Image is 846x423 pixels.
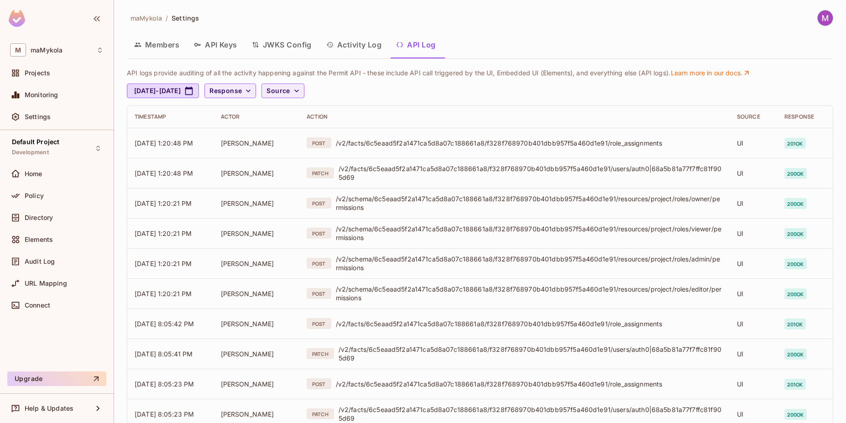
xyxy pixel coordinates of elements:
button: Source [261,84,304,98]
span: Development [12,149,49,156]
span: Home [25,170,42,178]
button: API Log [389,33,443,56]
div: POST [307,198,331,209]
span: Workspace: maMykola [31,47,63,54]
td: UI [730,248,777,278]
div: POST [307,318,331,329]
span: Directory [25,214,53,221]
td: UI [730,278,777,308]
span: [PERSON_NAME] [221,350,274,358]
span: maMykola [131,14,162,22]
div: POST [307,137,331,148]
div: POST [307,288,331,299]
div: PATCH [307,167,334,178]
span: Elements [25,236,53,243]
span: 200 ok [784,258,807,269]
span: M [10,43,26,57]
div: POST [307,258,331,269]
span: Default Project [12,138,59,146]
span: Source [266,85,290,97]
button: [DATE]-[DATE] [127,84,199,98]
span: 200 ok [784,228,807,239]
span: [PERSON_NAME] [221,410,274,418]
span: [DATE] 8:05:23 PM [135,410,194,418]
span: [PERSON_NAME] [221,139,274,147]
span: [PERSON_NAME] [221,290,274,298]
span: [DATE] 8:05:23 PM [135,380,194,388]
p: API logs provide auditing of all the activity happening against the Permit API - these include AP... [127,69,820,77]
td: UI [730,339,777,369]
span: 201 ok [784,138,806,149]
span: [DATE] 1:20:21 PM [135,260,192,267]
span: Audit Log [25,258,55,265]
span: [PERSON_NAME] [221,169,274,177]
td: UI [730,158,777,188]
div: Action [307,113,722,120]
span: [PERSON_NAME] [221,230,274,237]
span: Settings [25,113,51,120]
a: Learn more in our docs. [670,69,751,77]
span: 200 ok [784,198,807,209]
div: Source [737,113,770,120]
span: [DATE] 8:05:42 PM [135,320,194,328]
div: /v2/facts/6c5eaad5f2a1471ca5d8a07c188661a8/f328f768970b401dbb957f5a460d1e91/role_assignments [336,319,722,328]
div: /v2/schema/6c5eaad5f2a1471ca5d8a07c188661a8/f328f768970b401dbb957f5a460d1e91/resources/project/ro... [336,225,722,242]
div: /v2/facts/6c5eaad5f2a1471ca5d8a07c188661a8/f328f768970b401dbb957f5a460d1e91/users/auth0|68a5b81a7... [339,164,722,182]
span: [PERSON_NAME] [221,320,274,328]
div: /v2/schema/6c5eaad5f2a1471ca5d8a07c188661a8/f328f768970b401dbb957f5a460d1e91/resources/project/ro... [336,255,722,272]
span: Connect [25,302,50,309]
img: SReyMgAAAABJRU5ErkJggg== [9,10,25,27]
span: Monitoring [25,91,58,99]
div: /v2/facts/6c5eaad5f2a1471ca5d8a07c188661a8/f328f768970b401dbb957f5a460d1e91/users/auth0|68a5b81a7... [339,345,722,362]
span: 200 ok [784,349,807,360]
div: Response [784,113,825,120]
div: PATCH [307,408,334,419]
span: [PERSON_NAME] [221,199,274,207]
div: /v2/facts/6c5eaad5f2a1471ca5d8a07c188661a8/f328f768970b401dbb957f5a460d1e91/users/auth0|68a5b81a7... [339,405,722,423]
td: UI [730,308,777,339]
span: Policy [25,192,44,199]
span: [DATE] 1:20:21 PM [135,290,192,298]
div: Actor [221,113,292,120]
div: Timestamp [135,113,206,120]
li: / [166,14,168,22]
span: [DATE] 1:20:48 PM [135,169,193,177]
span: [PERSON_NAME] [221,260,274,267]
span: Response [209,85,242,97]
button: JWKS Config [245,33,319,56]
div: /v2/facts/6c5eaad5f2a1471ca5d8a07c188661a8/f328f768970b401dbb957f5a460d1e91/role_assignments [336,380,722,388]
span: 200 ok [784,288,807,299]
div: /v2/facts/6c5eaad5f2a1471ca5d8a07c188661a8/f328f768970b401dbb957f5a460d1e91/role_assignments [336,139,722,147]
span: 200 ok [784,168,807,179]
span: 201 ok [784,379,806,390]
img: Mykola Martynov [818,10,833,26]
div: POST [307,228,331,239]
button: Response [204,84,256,98]
button: Activity Log [319,33,389,56]
span: Projects [25,69,50,77]
span: URL Mapping [25,280,67,287]
button: Upgrade [7,371,106,386]
span: 200 ok [784,409,807,420]
span: [DATE] 8:05:41 PM [135,350,193,358]
td: UI [730,128,777,158]
button: Members [127,33,187,56]
div: /v2/schema/6c5eaad5f2a1471ca5d8a07c188661a8/f328f768970b401dbb957f5a460d1e91/resources/project/ro... [336,285,722,302]
td: UI [730,218,777,248]
span: 201 ok [784,319,806,329]
div: POST [307,378,331,389]
td: UI [730,188,777,218]
span: [DATE] 1:20:21 PM [135,199,192,207]
span: [PERSON_NAME] [221,380,274,388]
span: Help & Updates [25,405,73,412]
span: [DATE] 1:20:48 PM [135,139,193,147]
div: PATCH [307,348,334,359]
span: Settings [172,14,199,22]
div: /v2/schema/6c5eaad5f2a1471ca5d8a07c188661a8/f328f768970b401dbb957f5a460d1e91/resources/project/ro... [336,194,722,212]
button: API Keys [187,33,245,56]
span: [DATE] 1:20:21 PM [135,230,192,237]
td: UI [730,369,777,399]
